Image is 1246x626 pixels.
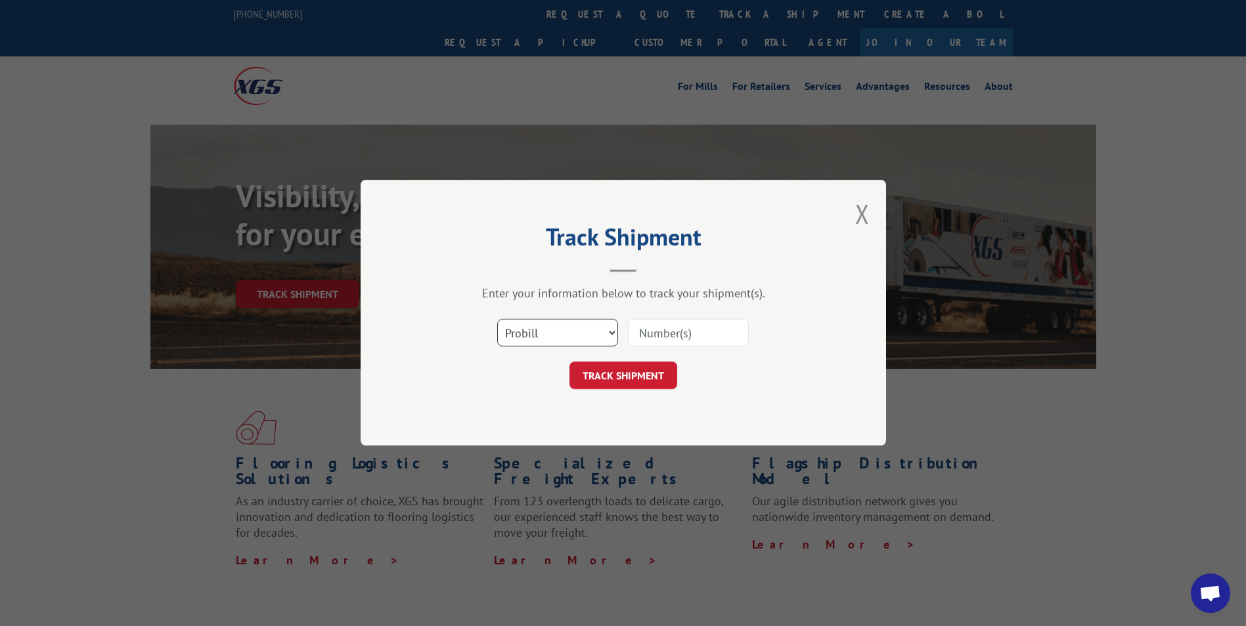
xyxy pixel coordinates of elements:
[569,362,677,390] button: TRACK SHIPMENT
[426,286,820,301] div: Enter your information below to track your shipment(s).
[1191,574,1230,613] div: Open chat
[855,196,870,231] button: Close modal
[426,228,820,253] h2: Track Shipment
[628,320,749,347] input: Number(s)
